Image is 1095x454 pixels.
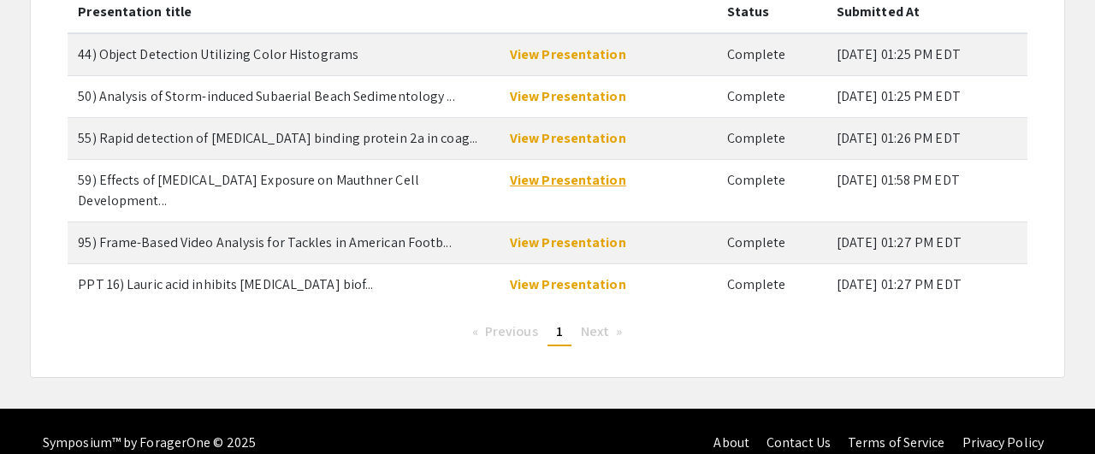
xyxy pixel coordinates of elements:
a: View Presentation [510,275,626,293]
td: [DATE] 01:25 PM EDT [826,75,1027,117]
span: 59) Effects of Ethanol Exposure on Mauthner Cell Development and Escape Behavior in Zebrafish&nbsp; [78,171,419,209]
span: 44) Object Detection Utilizing Color Histograms [78,45,358,63]
a: View Presentation [510,171,626,189]
a: About [713,433,749,451]
a: Terms of Service [848,433,945,451]
span: Previous [485,322,538,340]
span: 95) Frame-Based Video Analysis for Tackles in American Football [78,233,451,251]
span: Next [581,322,609,340]
a: View Presentation [510,233,626,251]
ul: Pagination [80,319,1014,346]
td: [DATE] 01:27 PM EDT [826,221,1027,263]
iframe: Chat [13,377,73,441]
td: Complete [717,263,826,305]
td: Complete [717,33,826,76]
a: View Presentation [510,87,626,105]
td: [DATE] 01:25 PM EDT [826,33,1027,76]
td: Complete [717,159,826,221]
td: [DATE] 01:58 PM EDT [826,159,1027,221]
td: Complete [717,75,826,117]
td: Complete [717,221,826,263]
td: Complete [717,117,826,159]
a: View Presentation [510,129,626,147]
td: [DATE] 01:27 PM EDT [826,263,1027,305]
a: Privacy Policy [962,433,1044,451]
a: Contact Us [766,433,831,451]
span: PPT 16) Lauric acid inhibits Staphylococcus epidermidis biofilm formation and cell growth [78,275,373,293]
span: 55) Rapid detection of penicillin binding protein 2a in coagulase negative Staphylococcus species [78,129,477,147]
span: 50) Analysis of Storm-induced Subaerial Beach Sedimentology Change Using Sediment Cores to Evalua... [78,87,454,105]
span: 1 [556,322,563,340]
td: [DATE] 01:26 PM EDT [826,117,1027,159]
a: View Presentation [510,45,626,63]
